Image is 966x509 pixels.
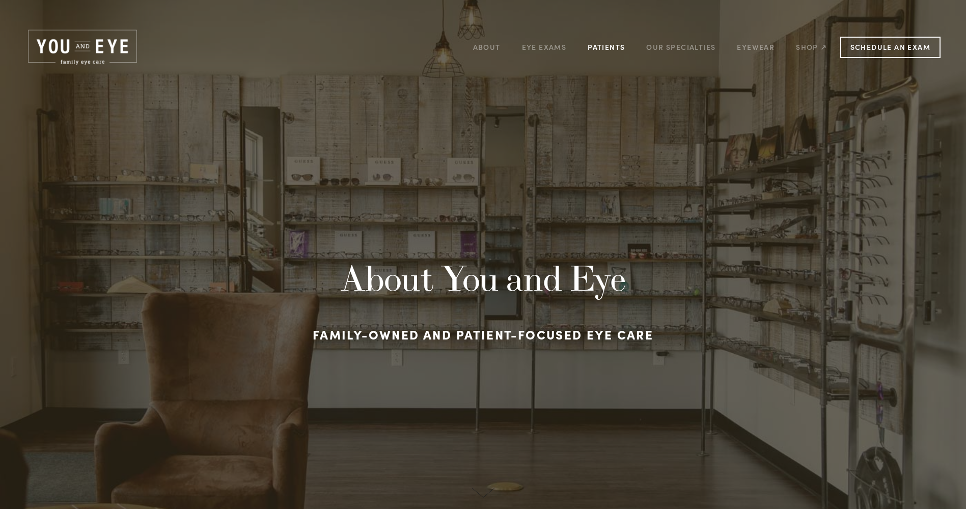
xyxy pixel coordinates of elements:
a: Patients [588,39,625,55]
a: Our Specialties [646,42,715,52]
h1: About You and Eye [204,258,762,299]
h3: Family-owned and patient-focused eye care [204,322,762,347]
img: Rochester, MN | You and Eye | Family Eye Care [25,28,140,67]
a: Schedule an Exam [840,37,941,58]
a: Eyewear [737,39,775,55]
a: About [473,39,501,55]
a: Shop ↗ [796,39,827,55]
a: Eye Exams [522,39,567,55]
